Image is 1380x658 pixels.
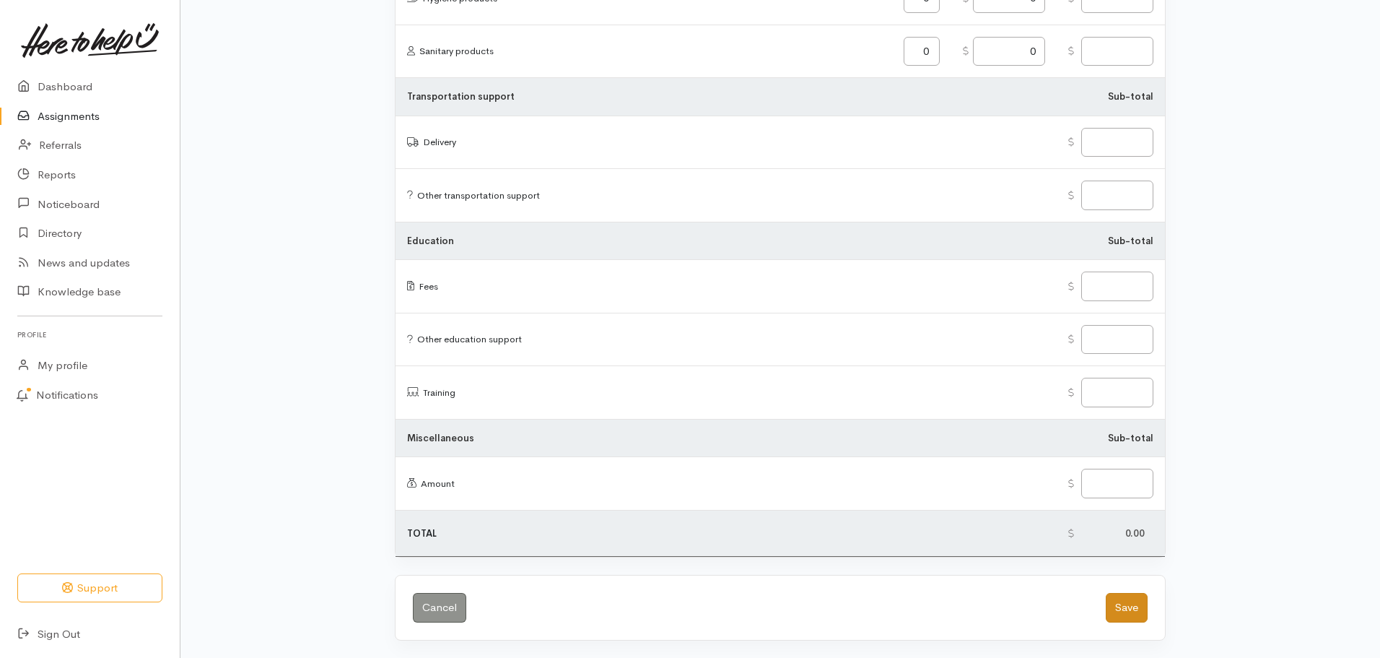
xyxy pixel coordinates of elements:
td: Sub-total [1057,419,1165,457]
b: Transportation support [407,90,515,103]
a: Cancel [413,593,466,623]
td: Sub-total [1057,222,1165,260]
td: Other education support [396,313,1057,366]
b: Miscellaneous [407,432,474,444]
h6: Profile [17,325,162,345]
td: Sanitary products [396,25,892,78]
button: Support [17,573,162,603]
button: Save [1106,593,1148,623]
td: Fees [396,260,1057,313]
b: Education [407,235,454,247]
td: Sub-total [1057,78,1165,116]
td: Amount [396,457,1057,511]
td: Delivery [396,116,1057,169]
td: TOTAL [396,510,1057,557]
td: Training [396,366,1057,420]
td: Other transportation support [396,169,1057,222]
